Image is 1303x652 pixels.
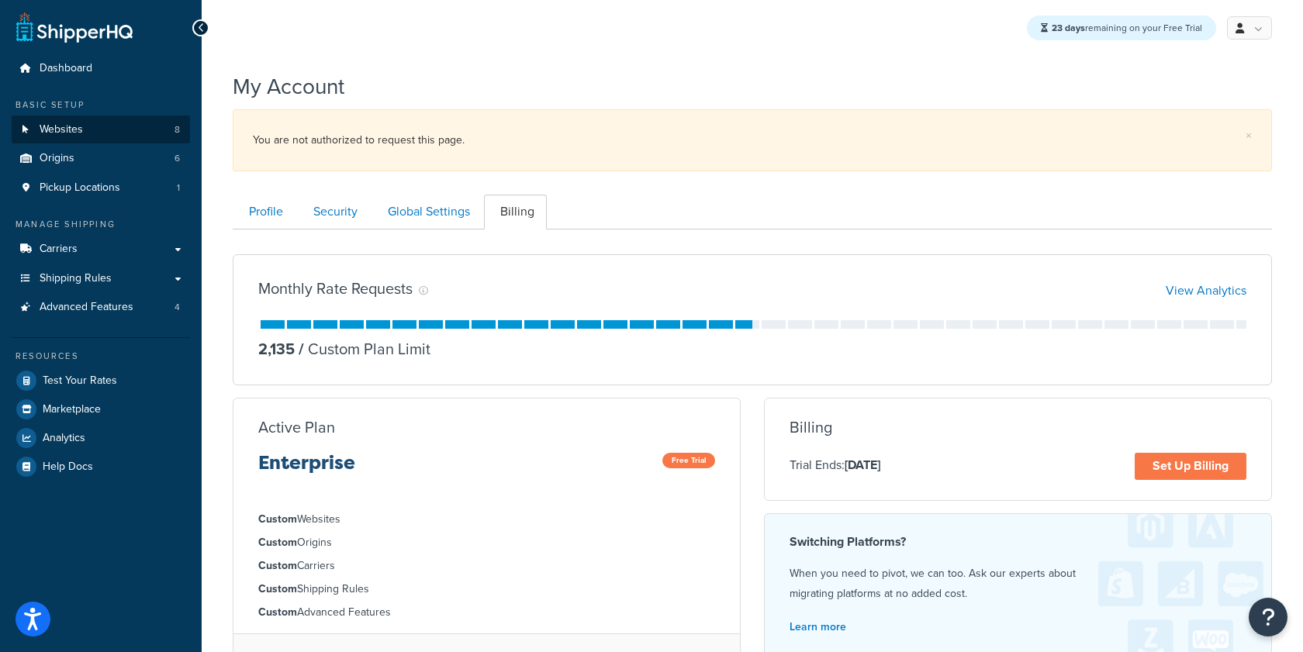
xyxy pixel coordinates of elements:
[40,272,112,285] span: Shipping Rules
[258,511,297,527] strong: Custom
[16,12,133,43] a: ShipperHQ Home
[43,374,117,388] span: Test Your Rates
[12,218,190,231] div: Manage Shipping
[12,453,190,481] a: Help Docs
[12,424,190,452] a: Analytics
[233,71,344,102] h1: My Account
[1166,281,1246,299] a: View Analytics
[258,604,297,620] strong: Custom
[258,534,715,551] li: Origins
[40,152,74,165] span: Origins
[12,116,190,144] li: Websites
[258,419,335,436] h3: Active Plan
[258,338,295,360] p: 2,135
[40,301,133,314] span: Advanced Features
[845,456,880,474] strong: [DATE]
[258,581,297,597] strong: Custom
[233,195,296,229] a: Profile
[12,350,190,363] div: Resources
[12,98,190,112] div: Basic Setup
[43,403,101,416] span: Marketplace
[1027,16,1216,40] div: remaining on your Free Trial
[12,174,190,202] a: Pickup Locations 1
[372,195,482,229] a: Global Settings
[790,564,1246,604] p: When you need to pivot, we can too. Ask our experts about migrating platforms at no added cost.
[177,181,180,195] span: 1
[12,293,190,322] li: Advanced Features
[662,453,715,468] span: Free Trial
[258,557,297,574] strong: Custom
[40,62,92,75] span: Dashboard
[43,461,93,474] span: Help Docs
[12,235,190,264] a: Carriers
[1249,598,1287,636] button: Open Resource Center
[40,243,78,256] span: Carriers
[1052,21,1085,35] strong: 23 days
[790,455,880,475] p: Trial Ends:
[175,152,180,165] span: 6
[175,123,180,136] span: 8
[790,419,832,436] h3: Billing
[43,432,85,445] span: Analytics
[297,195,370,229] a: Security
[790,619,846,635] a: Learn more
[175,301,180,314] span: 4
[12,54,190,83] a: Dashboard
[258,581,715,598] li: Shipping Rules
[258,453,355,485] h3: Enterprise
[1246,129,1252,142] a: ×
[12,264,190,293] a: Shipping Rules
[12,367,190,395] a: Test Your Rates
[790,533,1246,551] h4: Switching Platforms?
[12,293,190,322] a: Advanced Features 4
[258,280,413,297] h3: Monthly Rate Requests
[258,604,715,621] li: Advanced Features
[258,534,297,550] strong: Custom
[299,337,304,360] span: /
[12,174,190,202] li: Pickup Locations
[12,144,190,173] li: Origins
[258,557,715,574] li: Carriers
[258,511,715,528] li: Websites
[484,195,547,229] a: Billing
[12,116,190,144] a: Websites 8
[12,395,190,423] a: Marketplace
[295,338,430,360] p: Custom Plan Limit
[40,181,120,195] span: Pickup Locations
[253,129,1252,151] div: You are not authorized to request this page.
[12,144,190,173] a: Origins 6
[40,123,83,136] span: Websites
[1135,453,1246,480] a: Set Up Billing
